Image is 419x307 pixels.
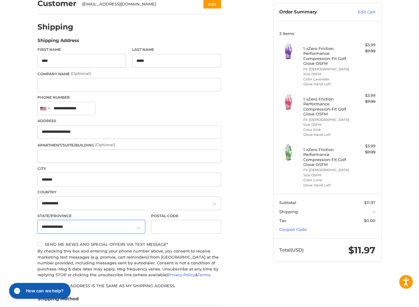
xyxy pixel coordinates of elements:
h3: 3 Items [279,31,375,36]
span: Subtotal [279,200,296,205]
li: Color Lavender [303,77,350,82]
div: [EMAIL_ADDRESS][DOMAIN_NAME] [82,1,192,7]
li: Glove Hand Left [303,82,350,87]
span: Shipping [279,209,298,214]
label: First Name [37,47,126,52]
li: Size OSFM [303,122,350,127]
label: My billing address is the same as my shipping address. [37,283,221,288]
label: Country [37,189,221,195]
li: Size OSFM [303,173,350,178]
div: $3.99 [351,93,375,99]
div: $7.99 [351,149,375,155]
div: $3.99 [351,42,375,48]
li: Glove Hand Left [303,183,350,188]
h4: 1 x Zero Friction Performance Compression-Fit Golf Glove OSFM [303,147,350,167]
span: Tax [279,218,286,223]
span: Total (USD) [279,247,304,253]
label: Company Name [37,71,221,77]
small: (Optional) [95,142,115,147]
li: Color Lime [303,178,350,183]
label: Address [37,118,221,124]
div: By checking this box and entering your phone number above, you consent to receive marketing text ... [37,248,221,278]
span: $11.97 [364,200,375,205]
small: (Optional) [71,71,91,76]
legend: Shipping Address [37,37,79,47]
label: Postal Code [151,213,221,219]
h4: 1 x Zero Friction Performance Compression-Fit Golf Glove OSFM [303,97,350,116]
li: Size OSFM [303,72,350,77]
div: $7.99 [351,48,375,54]
h3: Order Summary [279,9,345,15]
div: $7.99 [351,99,375,105]
label: Phone Number [37,95,221,100]
label: Apartment/Suite/Building [37,142,221,148]
div: $3.99 [351,143,375,149]
li: Glove Hand Left [303,132,350,137]
li: Color Pink [303,127,350,132]
h2: Shipping [37,22,73,32]
span: $11.97 [348,245,375,256]
li: Fit [DEMOGRAPHIC_DATA] [303,168,350,173]
a: Terms [198,272,210,277]
a: Coupon Code [279,227,307,232]
label: Last Name [132,47,221,52]
span: $0.00 [364,218,375,223]
a: Edit Cart [345,9,375,15]
label: State/Province [37,213,145,219]
span: -- [372,209,375,214]
li: Fit [DEMOGRAPHIC_DATA] [303,117,350,122]
h4: 1 x Zero Friction Performance Compression-Fit Golf Glove OSFM [303,46,350,66]
li: Fit [DEMOGRAPHIC_DATA] [303,67,350,72]
div: United States: +1 [38,102,52,115]
iframe: Gorgias live chat messenger [6,281,72,301]
label: City [37,166,221,171]
a: Privacy Policy [168,272,195,277]
label: Send me news and special offers via text message* [37,242,221,247]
